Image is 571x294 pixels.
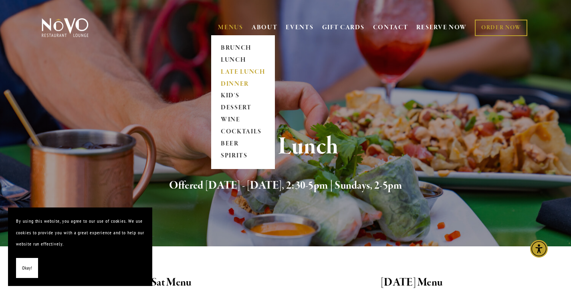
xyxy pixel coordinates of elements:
[416,20,467,35] a: RESERVE NOW
[252,24,278,32] a: ABOUT
[475,20,527,36] a: ORDER NOW
[293,274,531,291] h2: [DATE] Menu
[218,78,268,90] a: DINNER
[55,177,517,194] h2: Offered [DATE] - [DATE], 2:30-5pm | Sundays, 2-5pm
[218,126,268,138] a: COCKTAILS
[218,90,268,102] a: KID'S
[322,20,365,35] a: GIFT CARDS
[40,18,90,38] img: Novo Restaurant &amp; Lounge
[218,114,268,126] a: WINE
[218,138,268,150] a: BEER
[530,240,548,258] div: Accessibility Menu
[16,258,38,278] button: Okay!
[218,102,268,114] a: DESSERT
[218,150,268,162] a: SPIRITS
[286,24,313,32] a: EVENTS
[218,24,243,32] a: MENUS
[8,207,152,286] section: Cookie banner
[218,42,268,54] a: BRUNCH
[55,134,517,160] h1: Late Lunch
[22,262,32,274] span: Okay!
[40,274,279,291] h2: Mon-Sat Menu
[218,54,268,66] a: LUNCH
[373,20,408,35] a: CONTACT
[16,215,144,250] p: By using this website, you agree to our use of cookies. We use cookies to provide you with a grea...
[218,66,268,78] a: LATE LUNCH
